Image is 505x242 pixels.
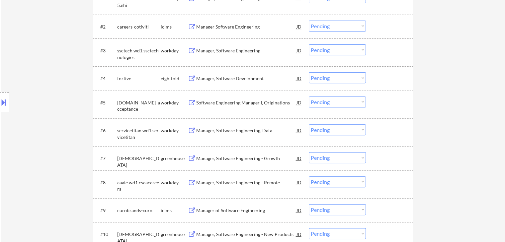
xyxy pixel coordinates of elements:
[296,152,302,164] div: JD
[296,204,302,216] div: JD
[100,24,112,30] div: #2
[161,155,188,162] div: greenhouse
[161,179,188,186] div: workday
[196,127,296,134] div: Manager, Software Engineering, Data
[117,99,161,112] div: [DOMAIN_NAME]_acceptance
[296,176,302,188] div: JD
[117,24,161,30] div: careers-cotiviti
[161,47,188,54] div: workday
[117,155,161,168] div: [DEMOGRAPHIC_DATA]
[196,179,296,186] div: Manager, Software Engineering - Remote
[296,228,302,240] div: JD
[196,99,296,106] div: Software Engineering Manager I, Originations
[196,24,296,30] div: Manager Software Engineering
[296,96,302,108] div: JD
[161,231,188,238] div: greenhouse
[296,44,302,56] div: JD
[296,21,302,32] div: JD
[161,127,188,134] div: workday
[117,207,161,214] div: curobrands-curo
[100,207,112,214] div: #9
[161,75,188,82] div: eightfold
[196,231,296,238] div: Manager, Software Engineering - New Products
[100,179,112,186] div: #8
[161,99,188,106] div: workday
[161,24,188,30] div: icims
[117,47,161,60] div: ssctech.wd1.ssctechnologies
[196,155,296,162] div: Manager, Software Engineering - Growth
[196,207,296,214] div: Manager of Software Engineering
[196,75,296,82] div: Manager, Software Development
[117,75,161,82] div: fortive
[296,124,302,136] div: JD
[196,47,296,54] div: Manager, Software Engineering
[161,207,188,214] div: icims
[117,127,161,140] div: servicetitan.wd1.servicetitan
[117,179,161,192] div: aaaie.wd1.csaacareers
[100,231,112,238] div: #10
[296,72,302,84] div: JD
